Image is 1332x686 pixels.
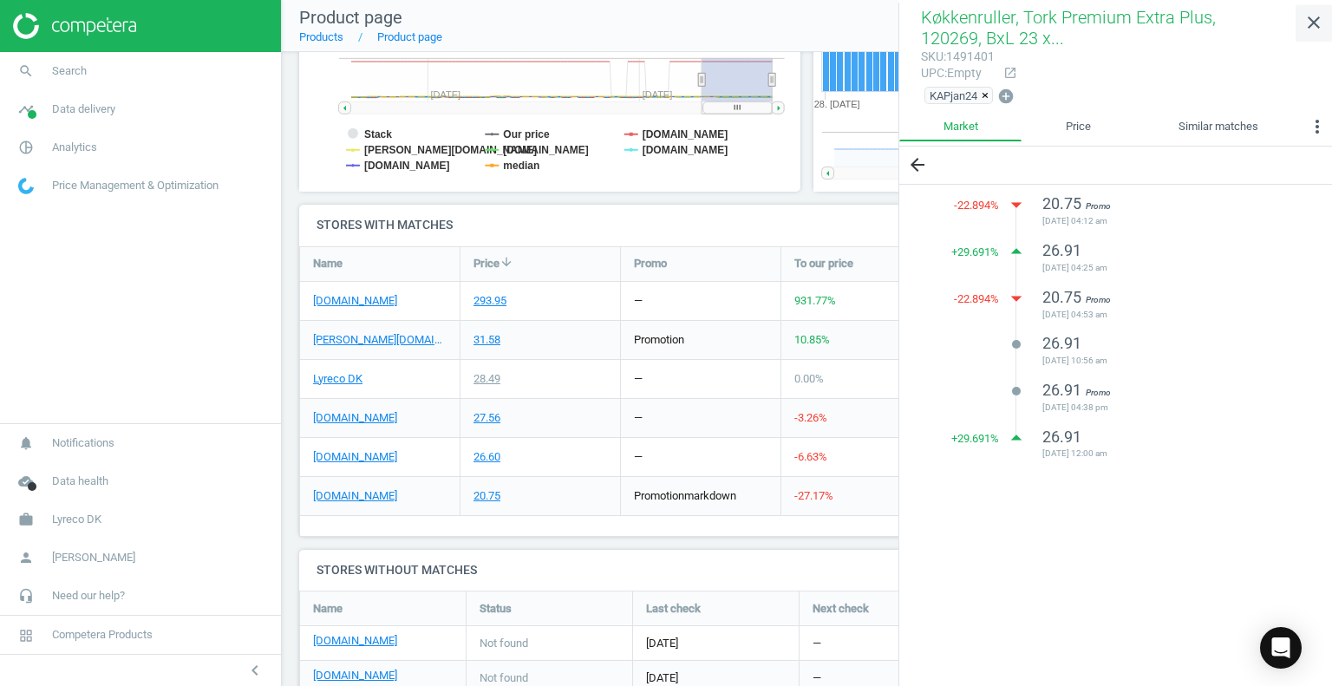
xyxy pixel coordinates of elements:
span: [DATE] 04:53 am [1042,309,1289,321]
span: Promo [1086,201,1111,211]
a: Price [1022,112,1134,141]
i: notifications [10,427,42,460]
span: -22.894 % [954,291,999,307]
tspan: [DOMAIN_NAME] [643,128,728,140]
span: Product page [299,7,402,28]
span: Next check [813,601,869,617]
a: Product page [377,30,442,43]
div: Open Intercom Messenger [1260,627,1302,669]
a: open_in_new [995,66,1017,82]
span: [PERSON_NAME] [52,550,135,565]
i: arrow_drop_down [1003,285,1029,311]
span: Notifications [52,435,114,451]
h4: Stores without matches [299,550,1315,591]
tspan: [PERSON_NAME][DOMAIN_NAME] [364,144,537,156]
div: 28.49 [473,371,500,387]
span: Promo [1086,388,1111,397]
span: KAPjan24 [930,88,977,103]
span: 20.75 [1042,194,1081,212]
h4: Stores with matches [299,205,1315,245]
i: arrow_back [907,154,928,175]
span: 26.91 [1042,241,1081,259]
button: × [982,88,992,103]
a: Similar matches [1135,112,1303,141]
tspan: 28. [DATE] [814,99,860,109]
span: [DATE] 12:00 am [1042,448,1289,460]
i: headset_mic [10,579,42,612]
div: — [634,449,643,465]
img: ajHJNr6hYgQAAAAASUVORK5CYII= [13,13,136,39]
span: -6.63 % [794,450,827,463]
span: Not found [480,670,528,686]
span: Data delivery [52,101,115,117]
a: [DOMAIN_NAME] [313,410,397,426]
i: chevron_left [245,660,265,681]
i: person [10,541,42,574]
a: [DOMAIN_NAME] [313,449,397,465]
i: search [10,55,42,88]
span: upc [921,66,944,80]
i: arrow_downward [499,255,513,269]
span: Promo [634,256,667,271]
a: [DOMAIN_NAME] [313,488,397,504]
span: 26.91 [1042,381,1081,399]
span: [DATE] 04:38 pm [1042,402,1289,414]
i: timeline [10,93,42,126]
tspan: [DOMAIN_NAME] [364,160,450,172]
span: Lyreco DK [52,512,101,527]
span: 20.75 [1042,288,1081,306]
span: 10.85 % [794,333,830,346]
span: Price [473,256,499,271]
span: -3.26 % [794,411,827,424]
span: 931.77 % [794,294,836,307]
div: 20.75 [473,488,500,504]
span: — [813,670,821,686]
span: Status [480,601,512,617]
tspan: Stack [364,128,392,140]
span: [DATE] [646,636,786,651]
span: Name [313,256,343,271]
span: 26.91 [1042,428,1081,446]
span: Data health [52,474,108,489]
i: arrow_drop_down [1003,192,1029,218]
span: + 29.691 % [951,431,999,447]
div: 31.58 [473,332,500,348]
i: arrow_drop_up [1003,238,1029,265]
i: more_vert [1307,116,1328,137]
i: pie_chart_outlined [10,131,42,164]
i: close [1303,12,1324,33]
div: 27.56 [473,410,500,426]
span: markdown [684,489,736,502]
i: lens [1011,386,1022,396]
span: To our price [794,256,853,271]
button: arrow_back [899,147,936,184]
a: [DOMAIN_NAME] [313,293,397,309]
span: Competera Products [52,627,153,643]
tspan: [DOMAIN_NAME] [504,144,590,156]
span: + 29.691 % [951,245,999,260]
span: 26.91 [1042,334,1081,352]
span: Køkkenruller, Tork Premium Extra Plus, 120269, BxL 23 x... [921,7,1216,49]
span: — [813,636,821,651]
button: more_vert [1303,112,1332,147]
span: [DATE] 04:25 am [1042,262,1289,274]
div: 293.95 [473,293,506,309]
span: Name [313,601,343,617]
a: Market [899,112,1022,141]
i: open_in_new [1003,66,1017,80]
div: : 1491401 [921,49,995,65]
span: × [982,89,989,102]
span: Not found [480,636,528,651]
i: cloud_done [10,465,42,498]
i: work [10,503,42,536]
tspan: [DOMAIN_NAME] [643,144,728,156]
span: Analytics [52,140,97,155]
span: Last check [646,601,701,617]
a: Products [299,30,343,43]
span: -22.894 % [954,198,999,213]
span: -27.17 % [794,489,833,502]
div: — [634,371,643,387]
div: — [634,293,643,309]
button: add_circle [996,87,1015,107]
span: 0.00 % [794,372,824,385]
